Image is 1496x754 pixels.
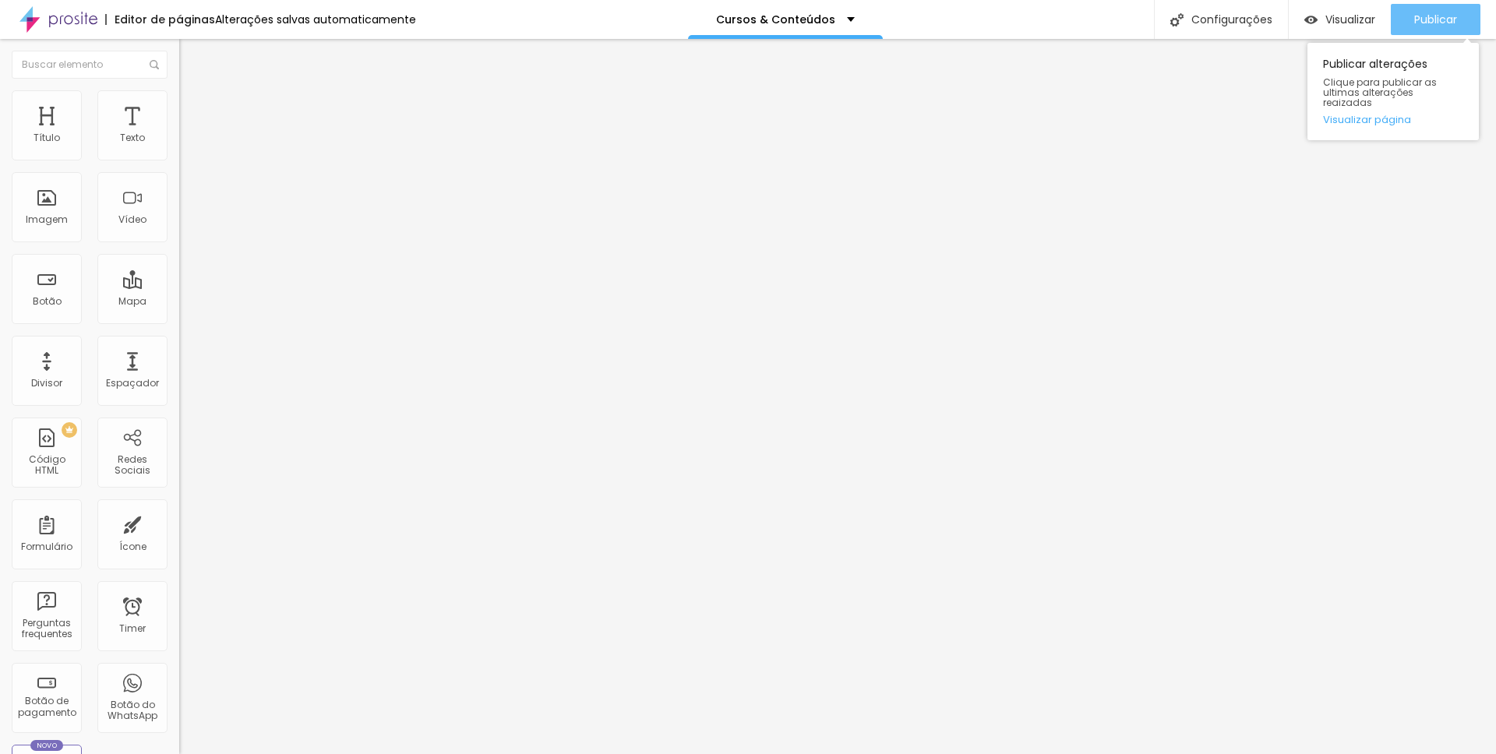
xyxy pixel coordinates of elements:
span: Visualizar [1325,13,1375,26]
div: Espaçador [106,378,159,389]
img: Icone [1170,13,1184,26]
button: Publicar [1391,4,1480,35]
img: Icone [150,60,159,69]
div: Timer [119,623,146,634]
div: Perguntas frequentes [16,618,77,640]
a: Visualizar página [1323,115,1463,125]
div: Imagem [26,214,68,225]
div: Código HTML [16,454,77,477]
div: Título [34,132,60,143]
button: Visualizar [1289,4,1391,35]
img: view-1.svg [1304,13,1318,26]
span: Publicar [1414,13,1457,26]
p: Cursos & Conteúdos [716,14,835,25]
iframe: Editor [179,39,1496,754]
div: Texto [120,132,145,143]
div: Botão do WhatsApp [101,699,163,722]
div: Alterações salvas automaticamente [215,14,416,25]
div: Editor de páginas [105,14,215,25]
div: Ícone [119,541,146,552]
div: Botão [33,296,62,307]
span: Clique para publicar as ultimas alterações reaizadas [1323,77,1463,108]
input: Buscar elemento [12,51,168,79]
div: Divisor [31,378,62,389]
div: Mapa [118,296,146,307]
div: Novo [30,740,64,751]
div: Formulário [21,541,72,552]
div: Botão de pagamento [16,696,77,718]
div: Publicar alterações [1307,43,1479,140]
div: Redes Sociais [101,454,163,477]
div: Vídeo [118,214,146,225]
